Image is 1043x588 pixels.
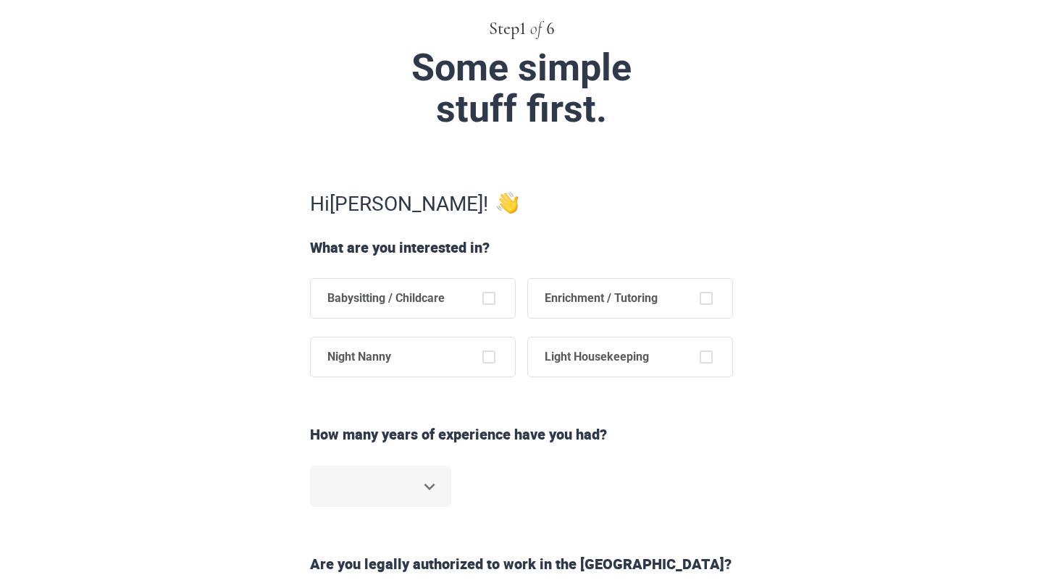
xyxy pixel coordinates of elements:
[527,337,666,377] span: Light Housekeeping
[151,17,892,41] div: Step 1 6
[304,238,739,259] div: What are you interested in?
[497,192,519,214] img: undo
[310,278,462,319] span: Babysitting / Childcare
[180,47,863,130] div: Some simple stuff first.
[527,278,675,319] span: Enrichment / Tutoring
[304,554,739,575] div: Are you legally authorized to work in the [GEOGRAPHIC_DATA]?
[530,20,542,38] span: of
[310,466,451,507] div: ​
[304,188,739,217] div: Hi [PERSON_NAME] !
[310,337,409,377] span: Night Nanny
[304,424,739,445] div: How many years of experience have you had ?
